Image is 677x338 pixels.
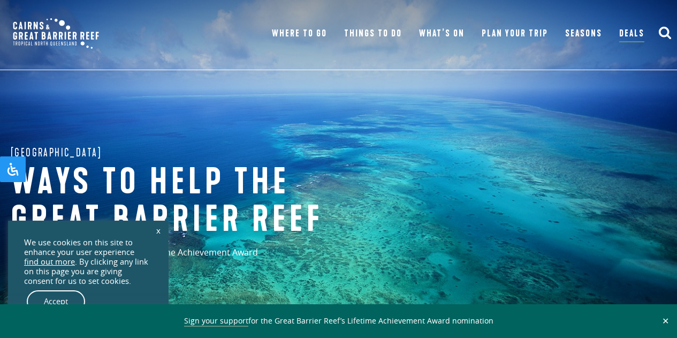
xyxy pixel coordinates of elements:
div: We use cookies on this site to enhance your user experience . By clicking any link on this page y... [24,238,153,286]
a: x [151,219,166,242]
span: for the Great Barrier Reef’s Lifetime Achievement Award nomination [184,316,493,327]
img: CGBR-TNQ_dual-logo.svg [5,11,107,56]
a: Things To Do [344,26,402,41]
a: Seasons [565,26,602,41]
a: What’s On [419,26,465,41]
a: Deals [619,26,644,42]
a: find out more [24,257,75,267]
button: Close [659,316,672,326]
span: [GEOGRAPHIC_DATA] [11,144,102,161]
a: Where To Go [272,26,327,41]
a: Accept [27,290,85,313]
h1: Ways to help the great barrier reef [11,164,364,238]
a: Sign your support [184,316,248,327]
svg: Open Accessibility Panel [6,163,19,176]
a: Plan Your Trip [482,26,549,41]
